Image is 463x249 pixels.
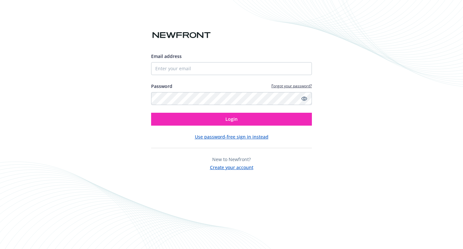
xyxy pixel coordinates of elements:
[225,116,238,122] span: Login
[151,92,312,105] input: Enter your password
[151,83,172,90] label: Password
[151,30,212,41] img: Newfront logo
[212,156,251,162] span: New to Newfront?
[151,53,182,59] span: Email address
[300,95,308,102] a: Show password
[151,113,312,126] button: Login
[151,62,312,75] input: Enter your email
[195,133,268,140] button: Use password-free sign in instead
[210,163,253,171] button: Create your account
[271,83,312,89] a: Forgot your password?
